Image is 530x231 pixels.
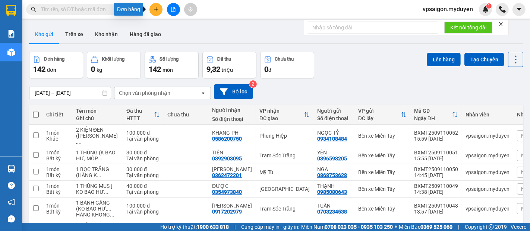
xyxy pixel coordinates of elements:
[126,203,160,209] div: 100.000 đ
[7,30,15,38] img: solution-icon
[259,153,310,158] div: Trạm Sóc Trăng
[260,52,314,78] button: Chưa thu0đ
[160,223,229,231] span: Hỗ trợ kỹ thuật:
[202,52,256,78] button: Đã thu9,32 triệu
[234,223,236,231] span: |
[417,4,479,14] span: vpsaigon.myduyen
[123,105,164,125] th: Toggle SortBy
[464,53,504,66] button: Tạo Chuyến
[268,67,271,73] span: đ
[126,150,160,155] div: 30.000 đ
[414,150,458,155] div: BXMT2509110051
[466,112,510,118] div: Nhân viên
[47,67,56,73] span: đơn
[126,130,160,136] div: 100.000 đ
[110,212,114,218] span: ...
[33,65,45,74] span: 142
[171,7,176,12] span: file-add
[317,183,351,189] div: THẠNH
[76,150,119,161] div: 1 THÙNG (K BAO HƯ, MỐP MÉO )
[317,172,347,178] div: 0868753628
[217,57,231,62] div: Đã thu
[149,65,161,74] span: 142
[154,7,159,12] span: plus
[98,155,102,161] span: ...
[76,127,119,145] div: 2 KIỆN ĐEN (K BAO HƯ , BỂ )
[212,172,242,178] div: 0362472201
[358,206,407,212] div: Bến xe Miền Tây
[466,153,510,158] div: vpsaigon.myduyen
[395,225,397,228] span: ⚪️
[317,222,351,228] div: LỢI
[126,136,160,142] div: Tại văn phòng
[29,87,111,99] input: Select a date range.
[317,189,347,195] div: 0985080643
[46,222,69,228] div: 1 món
[104,189,108,195] span: ...
[212,155,242,161] div: 0392903095
[126,115,154,121] div: HTTT
[76,212,119,218] div: HÀNG KHÔNG KIỂM
[486,3,492,9] sup: 1
[499,6,506,13] img: phone-icon
[358,169,407,175] div: Bến xe Miền Tây
[167,112,205,118] div: Chưa thu
[46,166,69,172] div: 1 món
[301,223,393,231] span: Miền Nam
[317,166,351,172] div: NGA
[206,65,220,74] span: 9,32
[256,105,313,125] th: Toggle SortBy
[259,133,310,139] div: Phụng Hiệp
[126,166,160,172] div: 30.000 đ
[212,222,252,228] div: TÀI
[188,7,193,12] span: aim
[317,209,347,215] div: 0703234538
[241,223,299,231] span: Cung cấp máy in - giấy in:
[46,203,69,209] div: 1 món
[498,22,504,27] span: close
[8,215,15,222] span: message
[6,5,16,16] img: logo-vxr
[126,172,160,178] div: Tại văn phòng
[197,224,229,230] strong: 1900 633 818
[308,22,438,33] input: Nhập số tổng đài
[91,65,95,74] span: 0
[414,108,452,114] div: Mã GD
[87,52,141,78] button: Khối lượng0kg
[482,6,489,13] img: icon-new-feature
[410,105,462,125] th: Toggle SortBy
[77,139,82,145] span: ...
[41,5,129,13] input: Tìm tên, số ĐT hoặc mã đơn
[46,150,69,155] div: 1 món
[124,25,167,43] button: Hàng đã giao
[427,53,461,66] button: Lên hàng
[59,25,89,43] button: Trên xe
[488,3,490,9] span: 1
[97,172,101,178] span: ...
[317,115,351,121] div: Số điện thoại
[126,108,154,114] div: Đã thu
[212,183,252,189] div: ĐƯỢC
[212,209,242,215] div: 0917202979
[212,203,252,209] div: ANH BẢO
[107,206,111,212] span: ...
[76,115,119,121] div: Ghi chú
[102,57,124,62] div: Khối lượng
[259,206,310,212] div: Trạm Sóc Trăng
[212,107,252,113] div: Người nhận
[414,130,458,136] div: BXMT2509110052
[145,52,199,78] button: Số lượng142món
[317,130,351,136] div: NGỌC TỶ
[8,182,15,189] span: question-circle
[420,224,452,230] strong: 0369 525 060
[358,133,407,139] div: Bến xe Miền Tây
[317,108,351,114] div: Người gửi
[212,116,252,122] div: Số điện thoại
[414,209,458,215] div: 13:57 [DATE]
[414,183,458,189] div: BXMT2509110049
[212,150,252,155] div: TIỂN
[212,189,242,195] div: 0354973840
[264,65,268,74] span: 0
[167,3,180,16] button: file-add
[414,222,458,228] div: BXMT2509110047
